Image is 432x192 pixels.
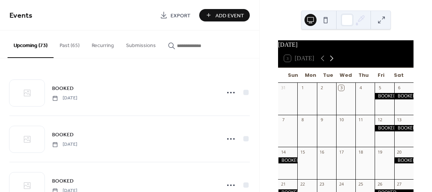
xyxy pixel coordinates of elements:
[358,117,363,123] div: 11
[278,40,414,49] div: [DATE]
[377,117,383,123] div: 12
[52,84,74,93] a: BOOKED
[280,181,286,187] div: 21
[199,9,250,21] button: Add Event
[394,125,414,131] div: BOOKED
[215,12,244,20] span: Add Event
[52,85,74,93] span: BOOKED
[358,181,363,187] div: 25
[171,12,191,20] span: Export
[358,85,363,91] div: 4
[8,30,54,58] button: Upcoming (73)
[372,68,390,83] div: Fri
[300,85,305,91] div: 1
[377,85,383,91] div: 5
[52,177,74,185] span: BOOKED
[52,130,74,139] a: BOOKED
[278,157,297,164] div: BOOKED
[54,30,86,57] button: Past (65)
[375,93,394,99] div: BOOKED
[52,177,74,185] a: BOOKED
[300,181,305,187] div: 22
[338,149,344,155] div: 17
[319,85,325,91] div: 2
[338,117,344,123] div: 10
[300,149,305,155] div: 15
[86,30,120,57] button: Recurring
[337,68,355,83] div: Wed
[394,157,414,164] div: BOOKED
[319,68,337,83] div: Tue
[280,85,286,91] div: 31
[52,141,77,148] span: [DATE]
[397,181,402,187] div: 27
[397,149,402,155] div: 20
[358,149,363,155] div: 18
[355,68,372,83] div: Thu
[394,93,414,99] div: BOOKED
[9,8,32,23] span: Events
[120,30,162,57] button: Submissions
[319,149,325,155] div: 16
[300,117,305,123] div: 8
[52,95,77,102] span: [DATE]
[338,85,344,91] div: 3
[397,117,402,123] div: 13
[377,149,383,155] div: 19
[338,181,344,187] div: 24
[390,68,407,83] div: Sat
[302,68,320,83] div: Mon
[397,85,402,91] div: 6
[319,117,325,123] div: 9
[280,117,286,123] div: 7
[319,181,325,187] div: 23
[377,181,383,187] div: 26
[284,68,302,83] div: Sun
[375,125,394,131] div: BOOKED
[154,9,196,21] a: Export
[280,149,286,155] div: 14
